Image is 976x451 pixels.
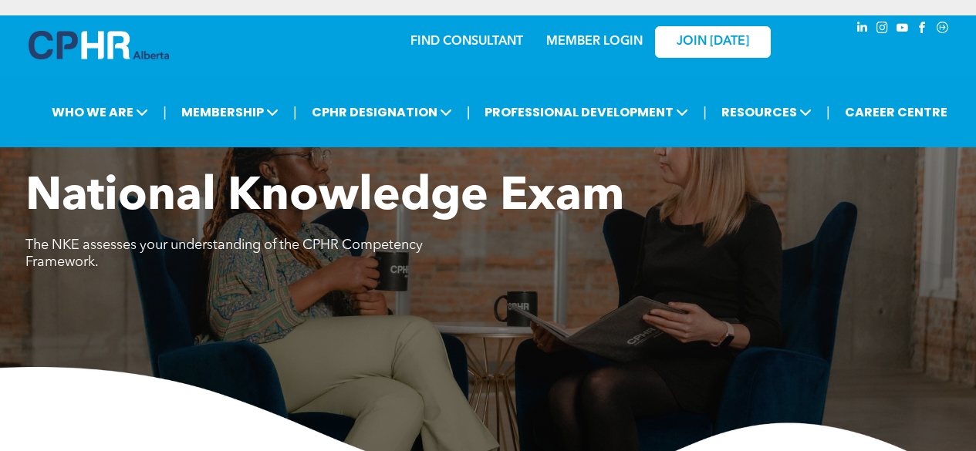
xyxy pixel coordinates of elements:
span: MEMBERSHIP [177,98,283,126]
a: CAREER CENTRE [840,98,952,126]
a: facebook [914,19,931,40]
li: | [467,96,471,128]
span: National Knowledge Exam [25,174,624,220]
a: Social network [934,19,951,40]
a: linkedin [854,19,871,40]
a: youtube [894,19,911,40]
a: FIND CONSULTANT [410,35,523,48]
a: JOIN [DATE] [655,26,771,58]
span: CPHR DESIGNATION [307,98,457,126]
span: PROFESSIONAL DEVELOPMENT [480,98,693,126]
img: A blue and white logo for cp alberta [29,31,169,59]
span: WHO WE ARE [47,98,153,126]
span: JOIN [DATE] [677,35,749,49]
li: | [163,96,167,128]
a: instagram [874,19,891,40]
span: RESOURCES [717,98,816,126]
li: | [826,96,830,128]
li: | [293,96,297,128]
li: | [703,96,707,128]
a: MEMBER LOGIN [546,35,643,48]
span: The NKE assesses your understanding of the CPHR Competency Framework. [25,238,423,269]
